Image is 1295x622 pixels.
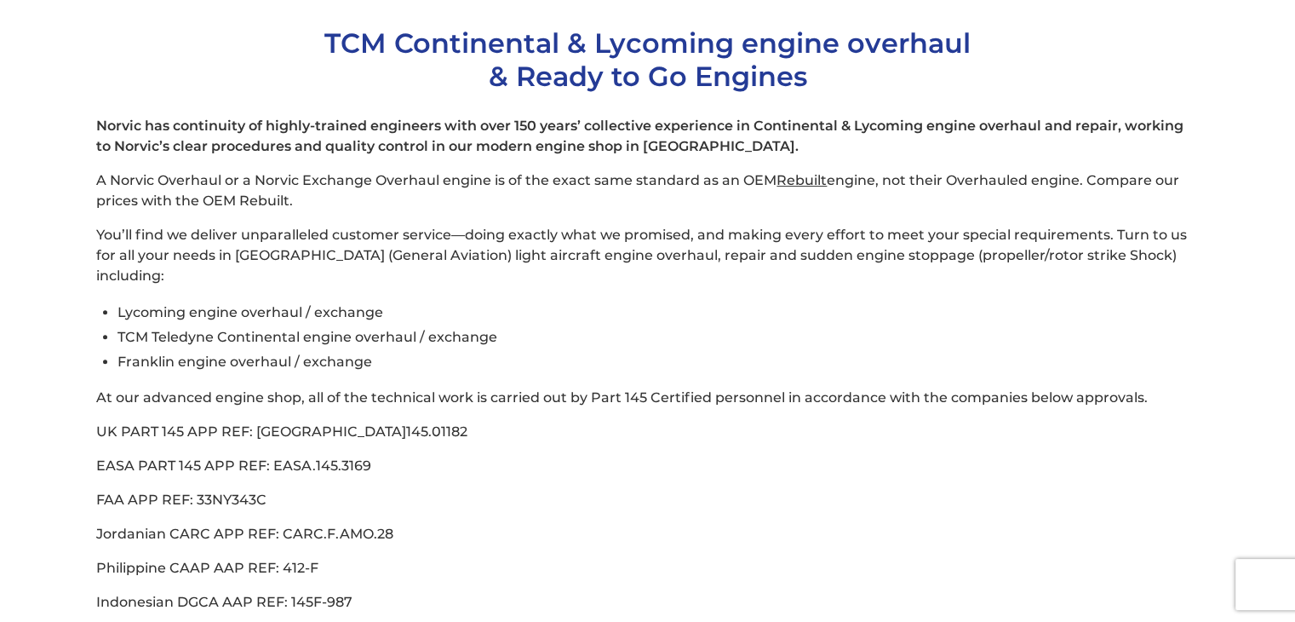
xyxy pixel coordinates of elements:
p: You’ll find we deliver unparalleled customer service—doing exactly what we promised, and making e... [96,225,1198,286]
li: Lycoming engine overhaul / exchange [117,300,1198,325]
span: Jordanian CARC APP REF: CARC.F.AMO.28 [96,526,393,542]
span: Rebuilt [776,172,827,188]
span: FAA APP REF: 33NY343C [96,492,266,508]
span: EASA PART 145 APP REF: EASA.145.3169 [96,458,371,474]
span: Indonesian DGCA AAP REF: 145F-987 [96,594,352,610]
span: UK PART 145 APP REF: [GEOGRAPHIC_DATA]145.01182 [96,423,467,440]
span: At our advanced engine shop, all of the technical work is carried out by Part 145 Certified perso... [96,389,1148,406]
span: Philippine CAAP AAP REF: 412-F [96,560,318,576]
li: Franklin engine overhaul / exchange [117,349,1198,374]
p: A Norvic Overhaul or a Norvic Exchange Overhaul engine is of the exact same standard as an OEM en... [96,170,1198,211]
span: TCM Continental & Lycoming engine overhaul & Ready to Go Engines [324,26,971,93]
li: TCM Teledyne Continental engine overhaul / exchange [117,325,1198,349]
strong: Norvic has continuity of highly-trained engineers with over 150 years’ collective experience in C... [96,118,1183,154]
